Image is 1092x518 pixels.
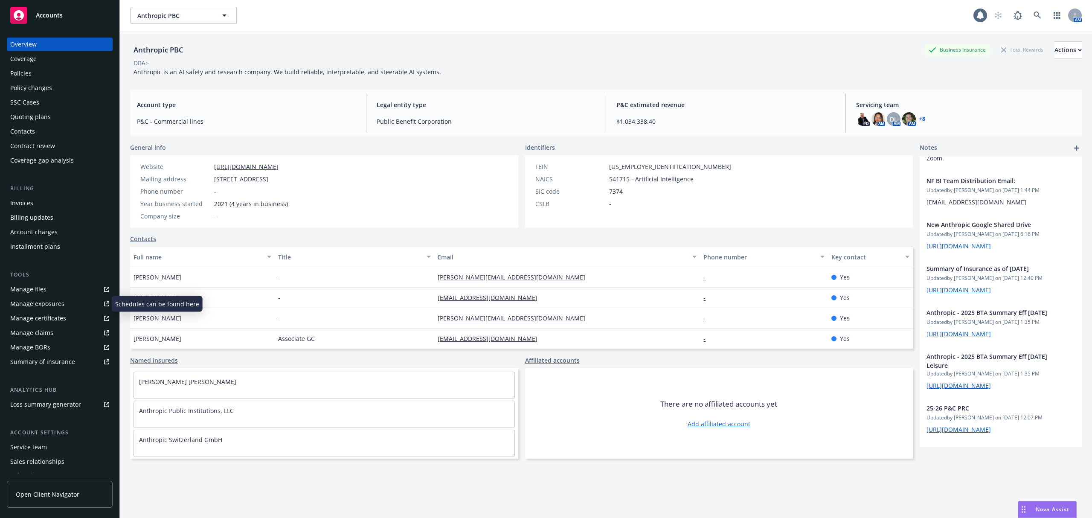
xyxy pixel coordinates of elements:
a: [URL][DOMAIN_NAME] [214,163,279,171]
span: Yes [840,314,850,323]
div: Billing updates [10,211,53,224]
div: Business Insurance [924,44,990,55]
a: Sales relationships [7,455,113,469]
div: Summary of insurance [10,355,75,369]
span: [STREET_ADDRESS] [214,175,268,183]
button: Phone number [700,247,828,267]
span: New Anthropic Google Shared Drive [926,220,1053,229]
div: Full name [134,253,262,262]
a: Policies [7,67,113,80]
img: photo [871,112,885,126]
a: Manage claims [7,326,113,340]
div: Manage certificates [10,311,66,325]
span: [PERSON_NAME] [134,314,181,323]
div: Summary of Insurance as of [DATE]Updatedby [PERSON_NAME] on [DATE] 12:40 PM[URL][DOMAIN_NAME] [920,257,1082,301]
a: Installment plans [7,240,113,253]
span: Anthropic PBC [137,11,211,20]
button: Email [434,247,700,267]
div: Sales relationships [10,455,64,469]
div: Invoices [10,196,33,210]
span: Updated by [PERSON_NAME] on [DATE] 1:44 PM [926,186,1075,194]
a: Account charges [7,225,113,239]
a: [PERSON_NAME][EMAIL_ADDRESS][DOMAIN_NAME] [438,273,592,281]
span: $1,034,338.40 [616,117,835,126]
div: Email [438,253,687,262]
a: Contacts [7,125,113,138]
span: Identifiers [525,143,555,152]
img: photo [902,112,916,126]
div: Anthropic - 2025 BTA Summary Eff [DATE] LeisureUpdatedby [PERSON_NAME] on [DATE] 1:35 PM[URL][DOM... [920,345,1082,397]
span: [PERSON_NAME] [134,273,181,282]
button: Actions [1054,41,1082,58]
a: Contacts [130,234,156,243]
a: [EMAIL_ADDRESS][DOMAIN_NAME] [438,294,544,302]
div: New Anthropic Google Shared DriveUpdatedby [PERSON_NAME] on [DATE] 6:16 PM[URL][DOMAIN_NAME] [920,213,1082,257]
a: Related accounts [7,469,113,483]
div: NAICS [535,175,606,183]
div: Drag to move [1018,501,1029,518]
button: Key contact [828,247,913,267]
span: Public Benefit Corporation [377,117,595,126]
div: Key contact [831,253,900,262]
a: Manage BORs [7,340,113,354]
a: Quoting plans [7,110,113,124]
div: Anthropic PBC [130,44,187,55]
span: P&C - Commercial lines [137,117,356,126]
div: Manage claims [10,326,53,340]
div: NF BI Team Distribution Email:Updatedby [PERSON_NAME] on [DATE] 1:44 PM[EMAIL_ADDRESS][DOMAIN_NAME] [920,169,1082,213]
div: Account settings [7,428,113,437]
div: Phone number [140,187,211,196]
div: FEIN [535,162,606,171]
a: [URL][DOMAIN_NAME] [926,286,991,294]
div: Coverage [10,52,37,66]
span: Updated by [PERSON_NAME] on [DATE] 12:40 PM [926,274,1075,282]
span: Servicing team [856,100,1075,109]
a: - [703,294,712,302]
a: Loss summary generator [7,398,113,411]
a: [URL][DOMAIN_NAME] [926,242,991,250]
span: Yes [840,293,850,302]
a: Accounts [7,3,113,27]
span: Summary of Insurance as of [DATE] [926,264,1053,273]
a: Start snowing [990,7,1007,24]
div: DBA: - [134,58,149,67]
div: Related accounts [10,469,59,483]
div: Title [278,253,421,262]
span: Notes [920,143,937,153]
a: - [703,335,712,343]
span: NF BI Team Distribution Email: [926,176,1053,185]
div: Policies [10,67,32,80]
a: Summary of insurance [7,355,113,369]
div: Analytics hub [7,386,113,394]
a: Manage exposures [7,297,113,311]
div: Coverage gap analysis [10,154,74,167]
a: [PERSON_NAME] [PERSON_NAME] [139,378,236,386]
div: Policy changes [10,81,52,95]
a: Anthropic Switzerland GmbH [139,436,222,444]
span: [PERSON_NAME] [134,334,181,343]
div: Overview [10,38,37,51]
a: Overview [7,38,113,51]
a: - [703,273,712,281]
div: Year business started [140,199,211,208]
a: Add affiliated account [688,419,750,428]
div: 25-26 E&O-Cyber Premium Updates + Marketing Results & Subjectivities (NF INTERNAL)Updatedby [PERS... [920,441,1082,501]
a: Policy changes [7,81,113,95]
div: Mailing address [140,175,211,183]
span: - [278,273,280,282]
div: Manage exposures [10,297,64,311]
div: Company size [140,212,211,221]
a: add [1072,143,1082,153]
a: Billing updates [7,211,113,224]
a: +8 [919,116,925,122]
span: Open Client Navigator [16,490,79,499]
span: 541715 - Artificial Intelligence [609,175,694,183]
button: Anthropic PBC [130,7,237,24]
a: Coverage [7,52,113,66]
span: Yes [840,273,850,282]
span: 25-26 P&C PRC [926,404,1053,413]
span: Updated by [PERSON_NAME] on [DATE] 6:16 PM [926,230,1075,238]
span: Legal entity type [377,100,595,109]
button: Full name [130,247,275,267]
